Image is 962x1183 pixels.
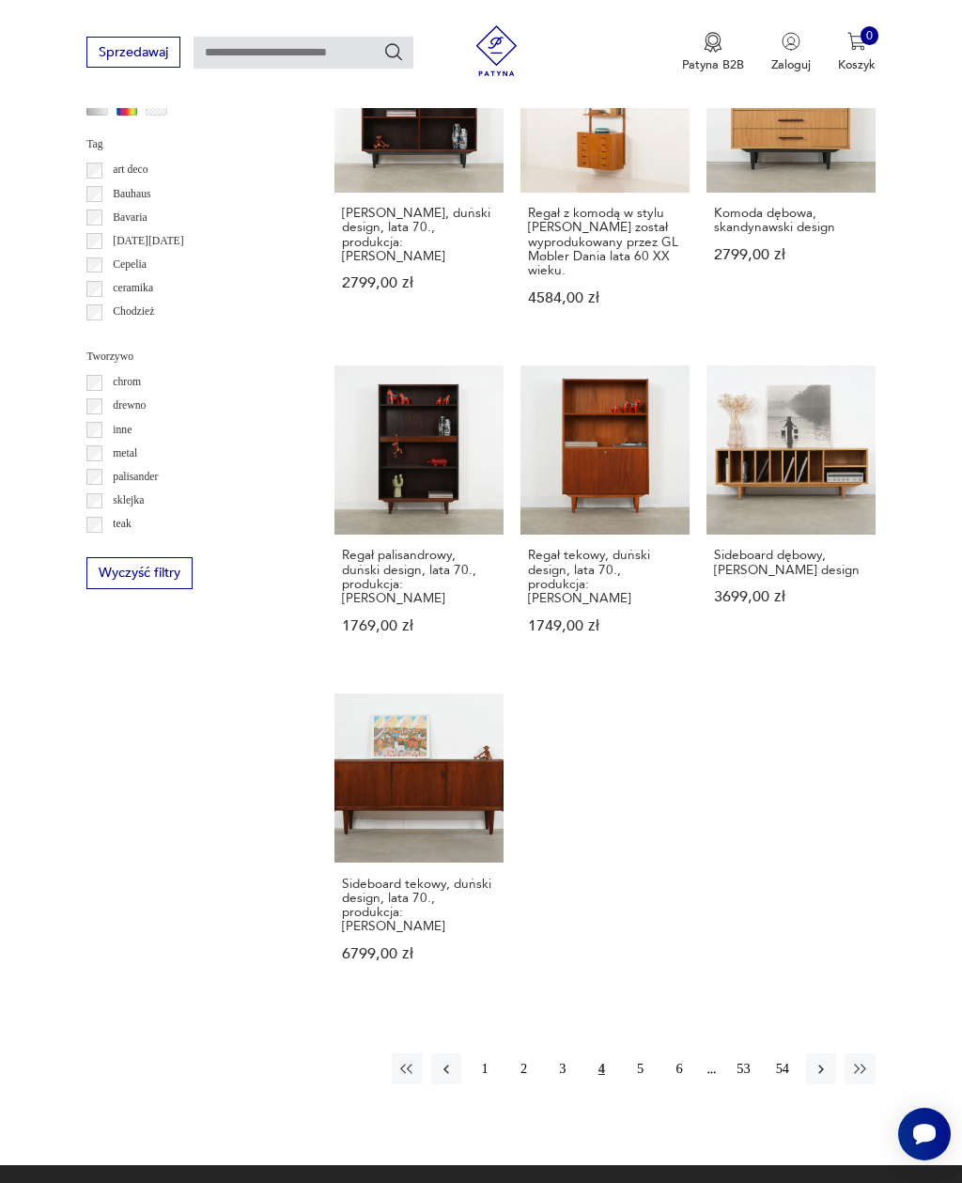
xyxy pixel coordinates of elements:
p: inne [113,421,132,440]
div: 0 [861,26,879,45]
button: 2 [508,1053,538,1083]
h3: Komoda dębowa, skandynawski design [714,206,868,235]
a: Regał z komodą w stylu Poula Cadoviusa został wyprodukowany przez GL Møbler Dania lata 60 XX wiek... [520,23,690,339]
button: 1 [470,1053,500,1083]
img: Patyna - sklep z meblami i dekoracjami vintage [465,25,528,76]
p: 2799,00 zł [714,248,868,262]
h3: [PERSON_NAME], duński design, lata 70., produkcja: [PERSON_NAME] [342,206,496,263]
button: Zaloguj [771,32,811,73]
h3: Regał tekowy, duński design, lata 70., produkcja: [PERSON_NAME] [528,548,682,605]
p: 1749,00 zł [528,619,682,633]
p: 3699,00 zł [714,590,868,604]
a: Sprzedawaj [86,48,179,59]
a: Sideboard dębowy, skandynawski designSideboard dębowy, [PERSON_NAME] design3699,00 zł [706,366,876,666]
p: Tworzywo [86,348,294,366]
p: Ćmielów [113,327,153,346]
p: ceramika [113,279,153,298]
img: Ikona medalu [704,32,722,53]
p: [DATE][DATE] [113,232,183,251]
button: Sprzedawaj [86,37,179,68]
p: Zaloguj [771,56,811,73]
a: Regał tekowy, duński design, lata 70., produkcja: DaniaRegał tekowy, duński design, lata 70., pro... [520,366,690,666]
p: 4584,00 zł [528,291,682,305]
button: 53 [728,1053,758,1083]
a: Regał mahoniowy, duński design, lata 70., produkcja: Dania[PERSON_NAME], duński design, lata 70.,... [334,23,504,339]
img: Ikona koszyka [847,32,866,51]
p: metal [113,444,137,463]
a: Ikona medaluPatyna B2B [682,32,744,73]
p: Bavaria [113,209,147,227]
button: 5 [626,1053,656,1083]
p: Cepelia [113,256,147,274]
h3: Sideboard dębowy, [PERSON_NAME] design [714,548,868,577]
p: tworzywo sztuczne [113,538,197,557]
button: Wyczyść filtry [86,557,192,588]
p: sklejka [113,491,144,510]
p: Tag [86,135,294,154]
button: 54 [768,1053,798,1083]
p: art deco [113,161,147,179]
h3: Regał z komodą w stylu [PERSON_NAME] został wyprodukowany przez GL Møbler Dania lata 60 XX wieku. [528,206,682,277]
img: Ikonka użytkownika [782,32,800,51]
button: 0Koszyk [838,32,876,73]
p: Koszyk [838,56,876,73]
iframe: Smartsupp widget button [898,1108,951,1160]
a: Komoda dębowa, skandynawski designKomoda dębowa, skandynawski design2799,00 zł [706,23,876,339]
p: 2799,00 zł [342,276,496,290]
button: Szukaj [383,41,404,62]
p: chrom [113,373,141,392]
p: palisander [113,468,158,487]
button: 3 [548,1053,578,1083]
p: Patyna B2B [682,56,744,73]
a: Sideboard tekowy, duński design, lata 70., produkcja: DaniaSideboard tekowy, duński design, lata ... [334,693,504,994]
p: teak [113,515,131,534]
button: Patyna B2B [682,32,744,73]
p: Chodzież [113,303,154,321]
p: 6799,00 zł [342,947,496,961]
a: Regał palisandrowy, duński design, lata 70., produkcja: DaniaRegał palisandrowy, duński design, l... [334,366,504,666]
p: Bauhaus [113,185,150,204]
h3: Sideboard tekowy, duński design, lata 70., produkcja: [PERSON_NAME] [342,877,496,934]
p: 1769,00 zł [342,619,496,633]
h3: Regał palisandrowy, duński design, lata 70., produkcja: [PERSON_NAME] [342,548,496,605]
button: 6 [664,1053,694,1083]
button: 4 [586,1053,616,1083]
p: drewno [113,397,146,415]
